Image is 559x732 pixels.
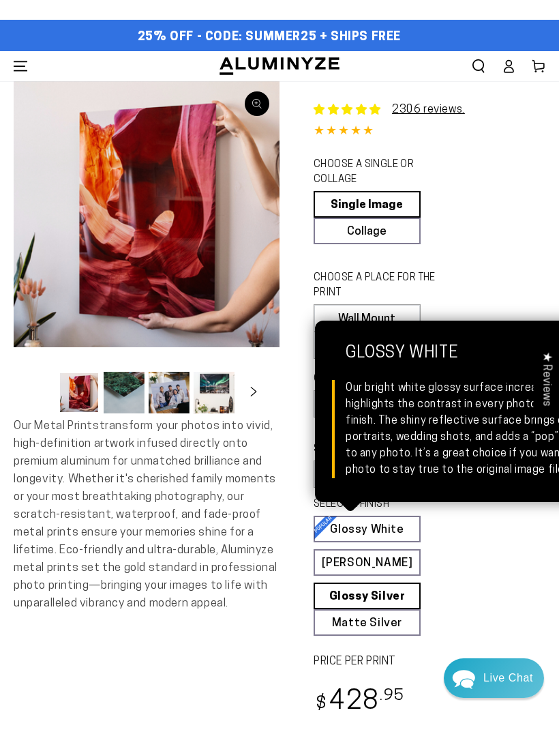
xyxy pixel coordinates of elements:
legend: CHOOSE A PLACE FOR THE PRINT [314,271,447,301]
legend: SELECT A SIZE [314,442,447,457]
a: Glossy Silver [314,583,421,609]
legend: CHOOSE A SINGLE OR COLLAGE [314,158,447,188]
summary: Search our site [464,51,494,81]
legend: CHOOSE A SHAPE [314,372,447,387]
label: PRICE PER PRINT [314,654,545,670]
sup: .95 [380,688,404,704]
a: Glossy White [314,516,421,542]
bdi: 428 [314,689,404,716]
a: Matte Silver [314,609,421,636]
button: Load image 2 in gallery view [104,372,145,413]
a: Collage [314,218,421,244]
button: Slide left [25,378,55,408]
button: Load image 3 in gallery view [149,372,190,413]
summary: Menu [5,51,35,81]
a: Single Image [314,191,421,218]
legend: SELECT A FINISH [314,497,447,512]
div: 4.85 out of 5.0 stars [314,122,545,142]
img: Aluminyze [218,56,341,76]
label: 8x24 [314,460,367,488]
label: Table Top [314,332,421,359]
div: Click to open Judge.me floating reviews tab [533,341,559,417]
span: Our Metal Prints transform your photos into vivid, high-definition artwork infused directly onto ... [14,420,277,609]
span: $ [316,695,327,714]
span: 25% OFF - Code: SUMMER25 + Ships Free [138,30,401,45]
button: Slide right [239,378,269,408]
media-gallery: Gallery Viewer [14,81,279,418]
a: 2306 reviews. [314,102,465,118]
label: Wall Mount [314,304,421,332]
div: Chat widget toggle [444,658,544,698]
a: [PERSON_NAME] [314,549,421,576]
a: 2306 reviews. [392,104,465,115]
button: Load image 4 in gallery view [194,372,235,413]
div: Contact Us Directly [483,658,533,698]
button: Load image 1 in gallery view [59,372,100,413]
